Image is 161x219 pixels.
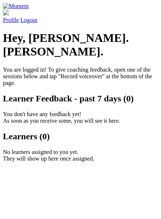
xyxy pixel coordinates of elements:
[3,149,158,162] p: No learners assigned to you yet. They will show up here once assigned.
[3,94,158,104] h2: Learner Feedback - past 7 days (0)
[21,17,37,23] a: Logout
[3,31,158,58] h1: Hey, [PERSON_NAME].[PERSON_NAME].
[3,10,158,23] a: Profile
[3,3,29,10] img: Moment
[3,132,158,141] h2: Learners (0)
[3,67,158,86] p: You are logged in! To give coaching feedback, open one of the sessions below and tap "Record voic...
[3,111,158,124] p: You don't have any feedback yet! As soon as you receive some, you will see it here.
[3,10,9,15] img: default_avatar-b4e2223d03051bc43aaaccfb402a43260a3f17acc7fafc1603fdf008d6cba3c9.png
